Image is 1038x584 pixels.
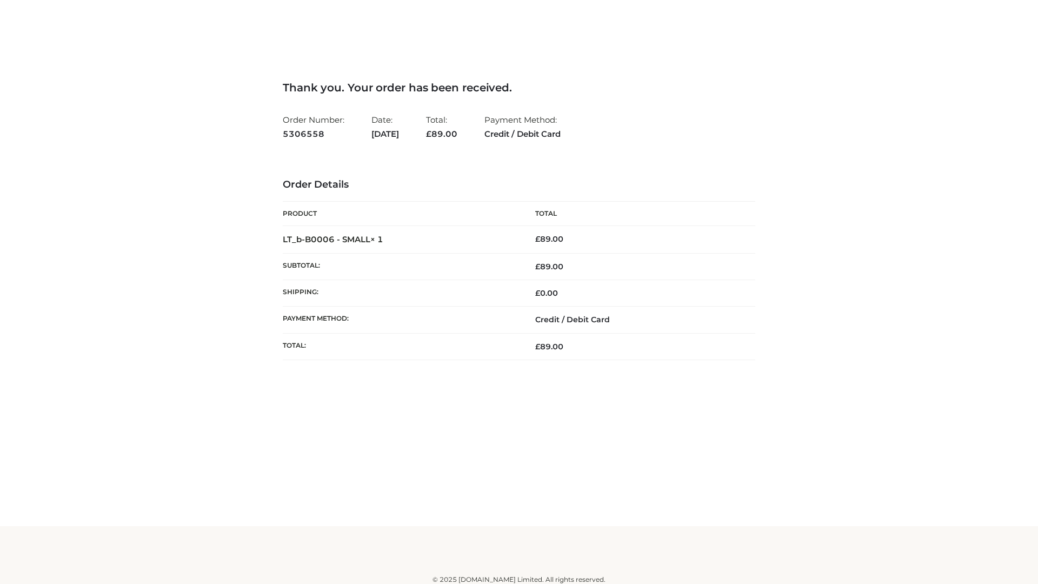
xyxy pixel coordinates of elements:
bdi: 89.00 [535,234,563,244]
bdi: 0.00 [535,288,558,298]
th: Shipping: [283,280,519,307]
th: Payment method: [283,307,519,333]
span: £ [535,262,540,271]
span: 89.00 [535,342,563,351]
li: Order Number: [283,110,344,143]
strong: LT_b-B0006 - SMALL [283,234,383,244]
h3: Order Details [283,179,755,191]
th: Subtotal: [283,253,519,280]
span: £ [535,288,540,298]
th: Total [519,202,755,226]
h3: Thank you. Your order has been received. [283,81,755,94]
span: 89.00 [426,129,457,139]
th: Total: [283,333,519,360]
td: Credit / Debit Card [519,307,755,333]
li: Date: [371,110,399,143]
th: Product [283,202,519,226]
span: £ [426,129,431,139]
span: £ [535,342,540,351]
strong: × 1 [370,234,383,244]
li: Payment Method: [484,110,561,143]
strong: Credit / Debit Card [484,127,561,141]
li: Total: [426,110,457,143]
strong: [DATE] [371,127,399,141]
span: 89.00 [535,262,563,271]
span: £ [535,234,540,244]
strong: 5306558 [283,127,344,141]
